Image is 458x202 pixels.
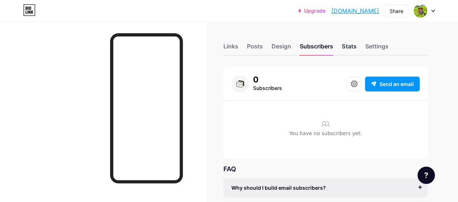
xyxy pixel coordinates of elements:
div: Subscribers [300,42,333,55]
a: Upgrade [298,8,325,14]
div: Design [272,42,291,55]
img: mamunrashid [413,4,427,18]
div: Subscribers [253,84,282,93]
span: Why should I build email subscribers? [231,184,326,192]
div: Links [223,42,238,55]
div: You have no subscribers yet. [231,130,420,141]
div: FAQ [223,164,428,174]
span: Send an email [379,80,414,88]
div: 0 [253,75,282,84]
div: Stats [342,42,356,55]
a: [DOMAIN_NAME] [331,7,379,15]
div: Share [390,7,403,15]
div: Posts [247,42,263,55]
div: Settings [365,42,388,55]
